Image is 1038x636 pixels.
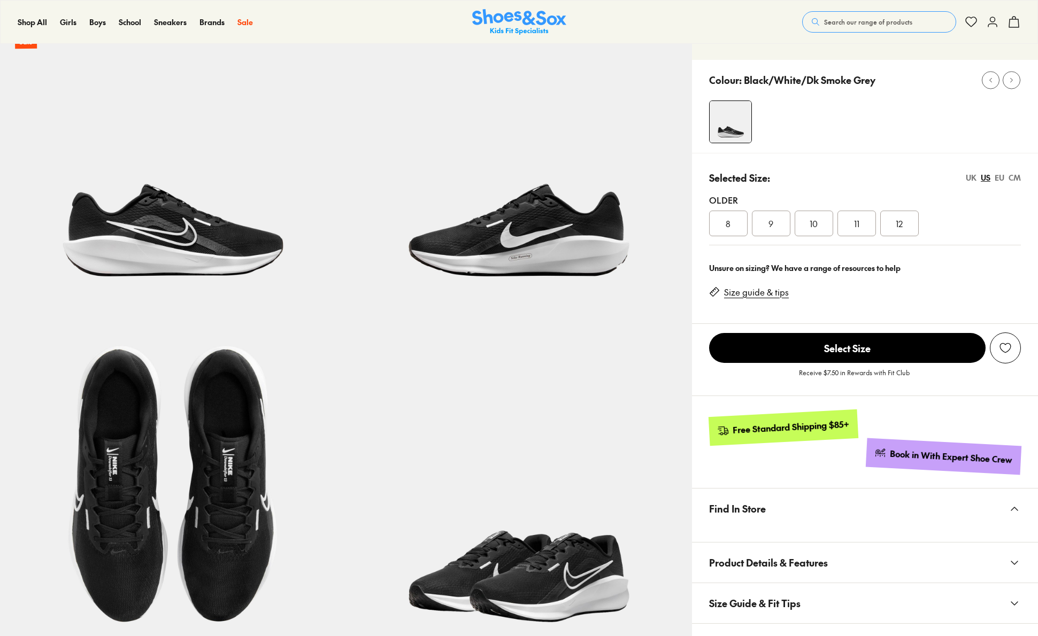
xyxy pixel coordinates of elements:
span: Find In Store [709,493,766,524]
p: Colour: [709,73,742,87]
a: Shop All [18,17,47,28]
a: Boys [89,17,106,28]
span: Sneakers [154,17,187,27]
span: Select Size [709,333,986,363]
span: Size Guide & Fit Tips [709,587,801,619]
div: US [981,172,990,183]
a: Book in With Expert Shoe Crew [866,438,1021,475]
p: Sale [15,35,37,49]
img: 4-503027_1 [710,101,751,143]
p: Selected Size: [709,170,770,185]
span: 10 [810,217,818,230]
button: Select Size [709,332,986,363]
a: Sale [237,17,253,28]
span: 12 [896,217,903,230]
button: Add to Wishlist [990,332,1021,363]
div: Unsure on sizing? We have a range of resources to help [709,262,1021,274]
div: EU [995,172,1004,183]
span: 8 [726,217,731,230]
span: Search our range of products [824,17,912,27]
span: Product Details & Features [709,547,828,578]
a: Brands [199,17,225,28]
a: Free Standard Shipping $85+ [709,409,858,446]
span: Brands [199,17,225,27]
span: 11 [854,217,859,230]
button: Find In Store [692,488,1038,529]
a: School [119,17,141,28]
p: Black/White/Dk Smoke Grey [744,73,875,87]
div: UK [966,172,977,183]
span: Shop All [18,17,47,27]
button: Product Details & Features [692,542,1038,583]
a: Size guide & tips [724,286,789,298]
a: Sneakers [154,17,187,28]
button: Size Guide & Fit Tips [692,583,1038,623]
span: Sale [237,17,253,27]
p: Receive $7.50 in Rewards with Fit Club [799,368,910,387]
span: Boys [89,17,106,27]
div: Book in With Expert Shoe Crew [890,448,1013,466]
button: Search our range of products [802,11,956,33]
div: CM [1009,172,1021,183]
img: SNS_Logo_Responsive.svg [472,9,566,35]
a: Girls [60,17,76,28]
span: Girls [60,17,76,27]
div: Free Standard Shipping $85+ [733,418,850,436]
span: School [119,17,141,27]
span: 9 [768,217,773,230]
div: Older [709,193,1021,206]
a: Shoes & Sox [472,9,566,35]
